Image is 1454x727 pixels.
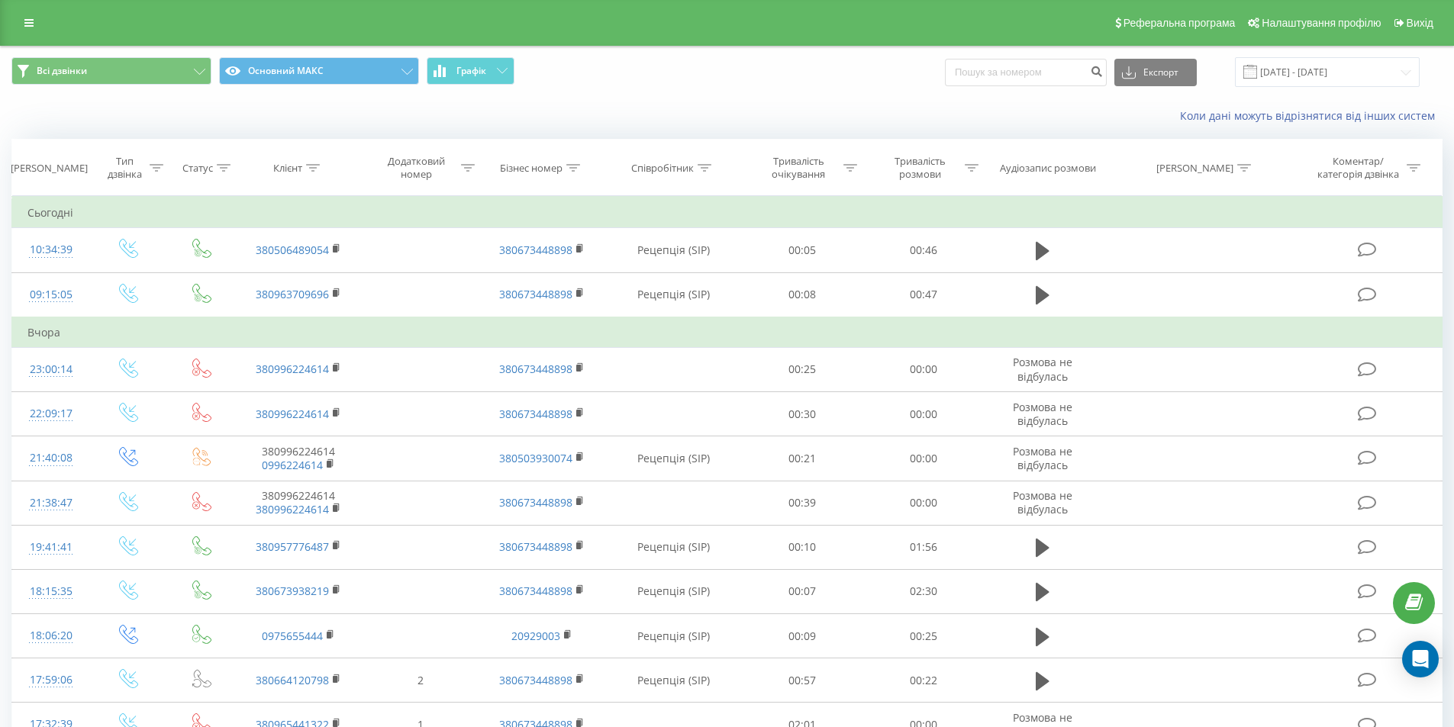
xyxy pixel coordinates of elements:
[456,66,486,76] span: Графік
[362,658,479,703] td: 2
[27,280,74,310] div: 09:15:05
[27,665,74,695] div: 17:59:06
[12,198,1443,228] td: Сьогодні
[863,569,985,613] td: 02:30
[879,155,961,181] div: Тривалість розмови
[863,614,985,658] td: 00:25
[741,614,862,658] td: 00:09
[605,614,741,658] td: Рецепція (SIP)
[27,621,74,651] div: 18:06:20
[1013,444,1072,472] span: Розмова не відбулась
[256,362,329,376] a: 380996224614
[863,228,985,272] td: 00:46
[1262,17,1381,29] span: Налаштування профілю
[863,347,985,391] td: 00:00
[863,658,985,703] td: 00:22
[1407,17,1433,29] span: Вихід
[499,495,572,510] a: 380673448898
[256,243,329,257] a: 380506489054
[1314,155,1403,181] div: Коментар/категорія дзвінка
[27,235,74,265] div: 10:34:39
[605,272,741,317] td: Рецепція (SIP)
[11,57,211,85] button: Всі дзвінки
[1013,400,1072,428] span: Розмова не відбулась
[499,287,572,301] a: 380673448898
[1156,162,1233,175] div: [PERSON_NAME]
[236,481,363,525] td: 380996224614
[631,162,694,175] div: Співробітник
[605,228,741,272] td: Рецепція (SIP)
[511,629,560,643] a: 20929003
[262,629,323,643] a: 0975655444
[262,458,323,472] a: 0996224614
[27,488,74,518] div: 21:38:47
[256,584,329,598] a: 380673938219
[182,162,213,175] div: Статус
[741,569,862,613] td: 00:07
[863,436,985,481] td: 00:00
[12,317,1443,348] td: Вчора
[741,347,862,391] td: 00:25
[499,243,572,257] a: 380673448898
[273,162,302,175] div: Клієнт
[1124,17,1236,29] span: Реферальна програма
[863,392,985,436] td: 00:00
[256,539,329,554] a: 380957776487
[499,584,572,598] a: 380673448898
[741,481,862,525] td: 00:39
[256,502,329,516] a: 380996224614
[758,155,840,181] div: Тривалість очікування
[1402,641,1439,677] div: Open Intercom Messenger
[499,362,572,376] a: 380673448898
[863,272,985,317] td: 00:47
[27,355,74,384] div: 23:00:14
[1000,162,1096,175] div: Аудіозапис розмови
[741,658,862,703] td: 00:57
[945,59,1107,86] input: Пошук за номером
[741,228,862,272] td: 00:05
[499,407,572,421] a: 380673448898
[499,539,572,554] a: 380673448898
[741,272,862,317] td: 00:08
[741,525,862,569] td: 00:10
[605,525,741,569] td: Рецепція (SIP)
[256,287,329,301] a: 380963709696
[11,162,88,175] div: [PERSON_NAME]
[27,443,74,473] div: 21:40:08
[427,57,514,85] button: Графік
[256,673,329,687] a: 380664120798
[605,658,741,703] td: Рецепція (SIP)
[499,673,572,687] a: 380673448898
[863,481,985,525] td: 00:00
[236,436,363,481] td: 380996224614
[863,525,985,569] td: 01:56
[741,436,862,481] td: 00:21
[499,451,572,465] a: 380503930074
[256,407,329,421] a: 380996224614
[1013,355,1072,383] span: Розмова не відбулась
[1013,488,1072,516] span: Розмова не відбулась
[605,436,741,481] td: Рецепція (SIP)
[27,399,74,429] div: 22:09:17
[500,162,563,175] div: Бізнес номер
[1180,108,1443,123] a: Коли дані можуть відрізнятися вiд інших систем
[27,577,74,606] div: 18:15:35
[219,57,419,85] button: Основний МАКС
[605,569,741,613] td: Рецепція (SIP)
[376,155,457,181] div: Додатковий номер
[27,532,74,562] div: 19:41:41
[37,65,87,77] span: Всі дзвінки
[1114,59,1197,86] button: Експорт
[103,155,146,181] div: Тип дзвінка
[741,392,862,436] td: 00:30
